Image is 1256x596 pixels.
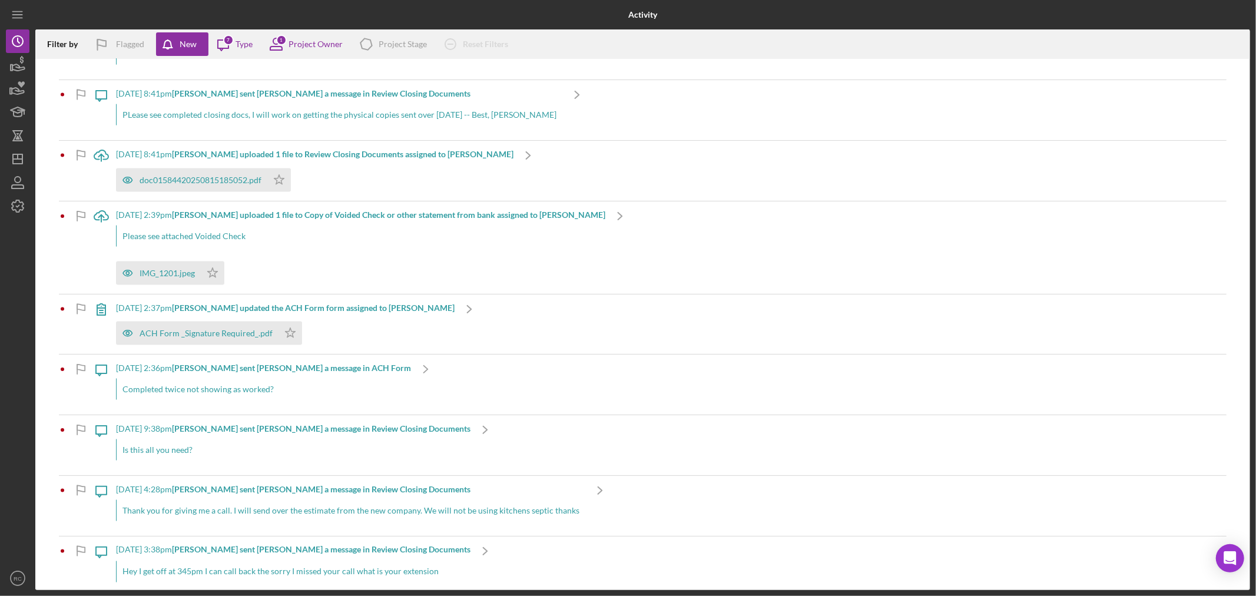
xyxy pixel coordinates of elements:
b: [PERSON_NAME] sent [PERSON_NAME] a message in Review Closing Documents [172,88,470,98]
div: [DATE] 4:28pm [116,485,585,494]
div: New [180,32,197,56]
a: [DATE] 2:37pm[PERSON_NAME] updated the ACH Form form assigned to [PERSON_NAME]ACH Form _Signature... [87,294,484,354]
div: [DATE] 8:41pm [116,150,513,159]
div: Filter by [47,39,87,49]
div: ACH Form _Signature Required_.pdf [140,329,273,338]
b: [PERSON_NAME] uploaded 1 file to Review Closing Documents assigned to [PERSON_NAME] [172,149,513,159]
b: [PERSON_NAME] sent [PERSON_NAME] a message in Review Closing Documents [172,484,470,494]
button: RC [6,567,29,590]
a: [DATE] 8:41pm[PERSON_NAME] uploaded 1 file to Review Closing Documents assigned to [PERSON_NAME]d... [87,141,543,200]
button: Reset Filters [436,32,520,56]
div: Open Intercom Messenger [1216,544,1244,572]
div: Project Stage [379,39,427,49]
div: PLease see completed closing docs, I will work on getting the physical copies sent over [DATE] --... [116,104,562,125]
div: Is this all you need? [116,439,470,461]
div: IMG_1201.jpeg [140,269,195,278]
button: IMG_1201.jpeg [116,261,224,285]
b: [PERSON_NAME] updated the ACH Form form assigned to [PERSON_NAME] [172,303,455,313]
a: [DATE] 2:39pm[PERSON_NAME] uploaded 1 file to Copy of Voided Check or other statement from bank a... [87,201,635,294]
div: [DATE] 2:37pm [116,303,455,313]
div: Completed twice not showing as worked? [116,379,411,400]
div: [DATE] 2:39pm [116,210,605,220]
a: [DATE] 9:38pm[PERSON_NAME] sent [PERSON_NAME] a message in Review Closing DocumentsIs this all yo... [87,415,500,475]
div: [DATE] 9:38pm [116,424,470,433]
div: 7 [223,35,234,45]
b: [PERSON_NAME] sent [PERSON_NAME] a message in Review Closing Documents [172,545,470,555]
b: [PERSON_NAME] sent [PERSON_NAME] a message in Review Closing Documents [172,423,470,433]
div: [DATE] 2:36pm [116,363,411,373]
text: RC [14,575,22,582]
div: Hey I get off at 345pm I can call back the sorry I missed your call what is your extension [116,561,470,582]
button: ACH Form _Signature Required_.pdf [116,322,302,345]
a: [DATE] 8:41pm[PERSON_NAME] sent [PERSON_NAME] a message in Review Closing DocumentsPLease see com... [87,80,592,140]
div: Type [236,39,253,49]
button: doc01584420250815185052.pdf [116,168,291,192]
div: Reset Filters [463,32,508,56]
button: Flagged [87,32,156,56]
div: Please see attached Voided Check [116,226,605,247]
div: 1 [276,35,287,45]
button: New [156,32,208,56]
b: Activity [628,10,657,19]
b: [PERSON_NAME] sent [PERSON_NAME] a message in ACH Form [172,363,411,373]
div: doc01584420250815185052.pdf [140,176,261,185]
div: Thank you for giving me a call. I will send over the estimate from the new company. We will not b... [116,500,585,521]
div: [DATE] 3:38pm [116,545,470,555]
div: Project Owner [289,39,343,49]
a: [DATE] 4:28pm[PERSON_NAME] sent [PERSON_NAME] a message in Review Closing DocumentsThank you for ... [87,476,615,536]
b: [PERSON_NAME] uploaded 1 file to Copy of Voided Check or other statement from bank assigned to [P... [172,210,605,220]
a: [DATE] 2:36pm[PERSON_NAME] sent [PERSON_NAME] a message in ACH FormCompleted twice not showing as... [87,355,440,415]
div: [DATE] 8:41pm [116,89,562,98]
div: Flagged [116,32,144,56]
